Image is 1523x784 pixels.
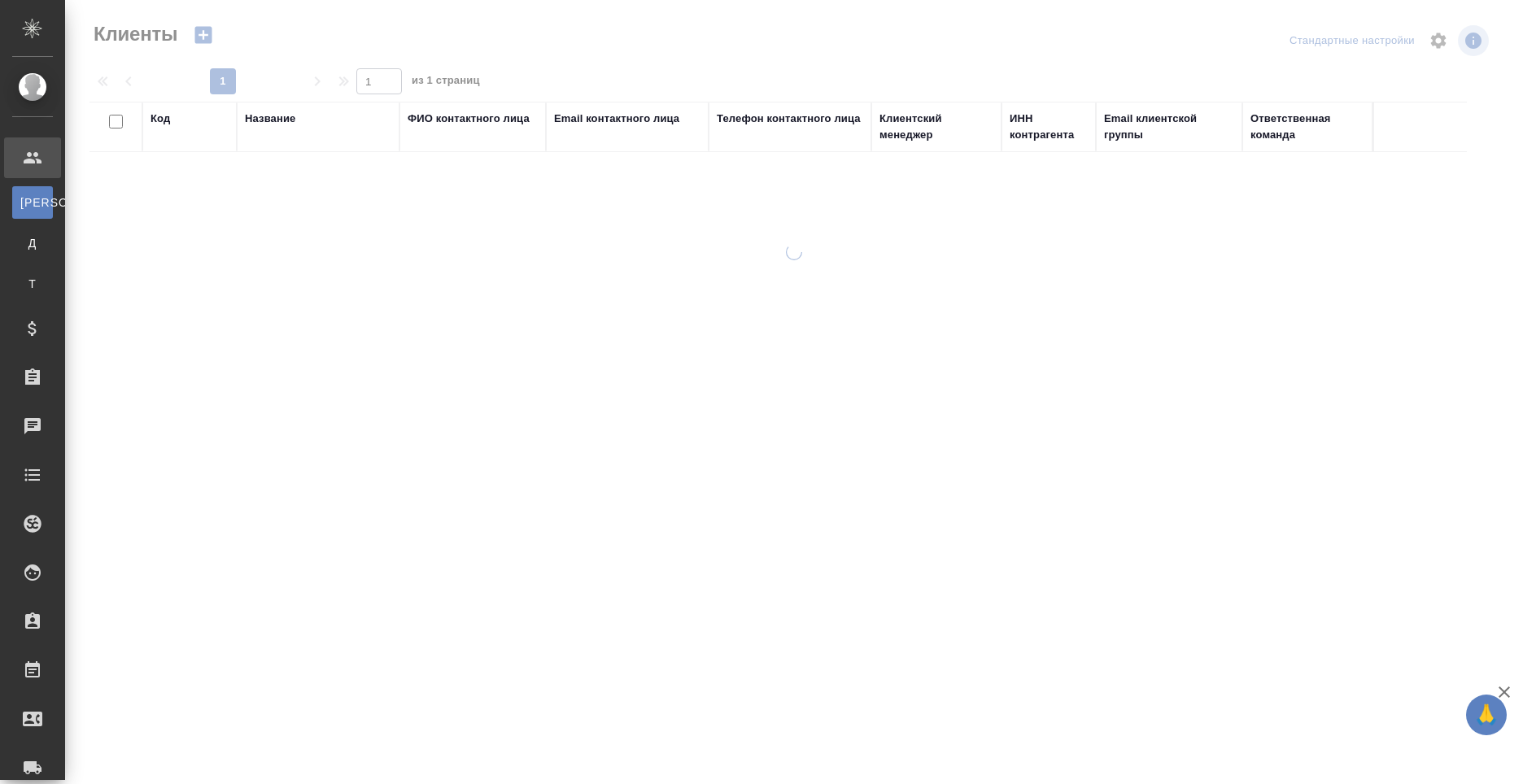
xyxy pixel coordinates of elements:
[20,194,45,211] span: [PERSON_NAME]
[245,111,295,127] div: Название
[1250,111,1364,143] div: Ответственная команда
[554,111,679,127] div: Email контактного лица
[151,111,170,127] div: Код
[408,111,530,127] div: ФИО контактного лица
[12,227,53,259] a: Д
[1466,695,1507,735] button: 🙏
[1010,111,1088,143] div: ИНН контрагента
[717,111,861,127] div: Телефон контактного лица
[879,111,993,143] div: Клиентский менеджер
[12,268,53,300] a: Т
[1473,698,1500,732] span: 🙏
[1104,111,1234,143] div: Email клиентской группы
[20,276,45,292] span: Т
[12,186,53,219] a: [PERSON_NAME]
[20,235,45,251] span: Д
